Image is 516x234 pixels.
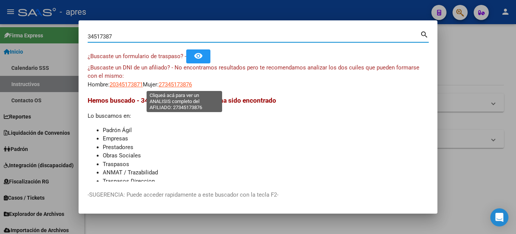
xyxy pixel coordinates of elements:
[110,81,143,88] span: 20345173871
[159,81,192,88] span: 27345173876
[88,191,428,199] p: -SUGERENCIA: Puede acceder rapidamente a este buscador con la tecla F2-
[103,168,428,177] li: ANMAT / Trazabilidad
[103,177,428,186] li: Traspasos Direccion
[420,29,429,38] mat-icon: search
[490,208,508,226] div: Open Intercom Messenger
[103,151,428,160] li: Obras Sociales
[103,143,428,152] li: Prestadores
[194,51,203,60] mat-icon: remove_red_eye
[103,160,428,169] li: Traspasos
[88,95,428,186] div: Lo buscamos en:
[103,126,428,135] li: Padrón Ágil
[88,64,419,80] span: ¿Buscaste un DNI de un afiliado? - No encontramos resultados pero te recomendamos analizar los do...
[103,134,428,143] li: Empresas
[88,63,428,89] div: Hombre: Mujer:
[88,97,276,104] span: Hemos buscado - 34517387 - y el mismo no ha sido encontrado
[88,53,186,60] span: ¿Buscaste un formulario de traspaso? -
